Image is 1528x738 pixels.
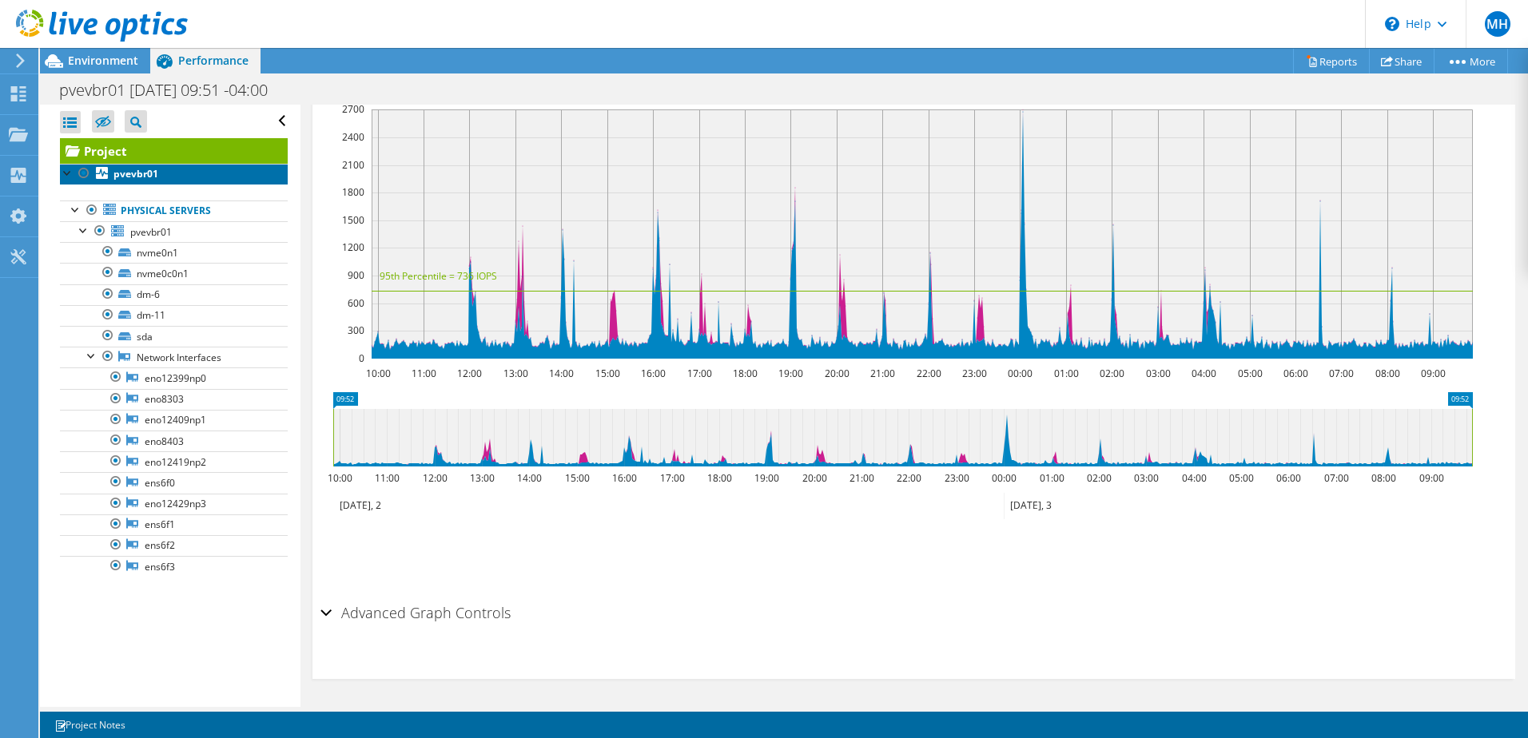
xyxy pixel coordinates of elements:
[342,185,364,199] text: 1800
[348,296,364,310] text: 600
[611,471,636,485] text: 16:00
[824,367,849,380] text: 20:00
[456,367,481,380] text: 12:00
[1007,367,1032,380] text: 00:00
[916,367,941,380] text: 22:00
[374,471,399,485] text: 11:00
[849,471,873,485] text: 21:00
[1293,49,1370,73] a: Reports
[1181,471,1206,485] text: 04:00
[348,268,364,282] text: 900
[348,323,364,337] text: 300
[342,158,364,172] text: 2100
[516,471,541,485] text: 14:00
[60,430,288,451] a: eno8403
[60,221,288,242] a: pvevbr01
[113,167,158,181] b: pvevbr01
[686,367,711,380] text: 17:00
[60,263,288,284] a: nvme0c0n1
[342,240,364,254] text: 1200
[1086,471,1111,485] text: 02:00
[130,225,172,239] span: pvevbr01
[732,367,757,380] text: 18:00
[60,535,288,556] a: ens6f2
[564,471,589,485] text: 15:00
[60,451,288,472] a: eno12419np2
[43,715,137,735] a: Project Notes
[60,284,288,305] a: dm-6
[754,471,778,485] text: 19:00
[595,367,619,380] text: 15:00
[422,471,447,485] text: 12:00
[961,367,986,380] text: 23:00
[320,597,511,629] h2: Advanced Graph Controls
[60,556,288,577] a: ens6f3
[60,138,288,164] a: Project
[944,471,969,485] text: 23:00
[896,471,921,485] text: 22:00
[1323,471,1348,485] text: 07:00
[1328,367,1353,380] text: 07:00
[548,367,573,380] text: 14:00
[1420,367,1445,380] text: 09:00
[1419,471,1443,485] text: 09:00
[1237,367,1262,380] text: 05:00
[1283,367,1307,380] text: 06:00
[1375,367,1399,380] text: 08:00
[469,471,494,485] text: 13:00
[1485,11,1510,37] span: MH
[60,305,288,326] a: dm-11
[60,410,288,430] a: eno12409np1
[342,130,364,144] text: 2400
[1133,471,1158,485] text: 03:00
[778,367,802,380] text: 19:00
[60,367,288,388] a: eno12399np0
[1145,367,1170,380] text: 03:00
[1228,471,1253,485] text: 05:00
[1369,49,1434,73] a: Share
[60,494,288,514] a: eno12429np3
[640,367,665,380] text: 16:00
[411,367,436,380] text: 11:00
[380,269,497,283] text: 95th Percentile = 736 IOPS
[60,200,288,221] a: Physical Servers
[1385,17,1399,31] svg: \n
[991,471,1016,485] text: 00:00
[60,326,288,347] a: sda
[1434,49,1508,73] a: More
[1099,367,1124,380] text: 02:00
[342,213,364,227] text: 1500
[52,81,292,99] h1: pvevbr01 [DATE] 09:51 -04:00
[659,471,684,485] text: 17:00
[60,514,288,535] a: ens6f1
[365,367,390,380] text: 10:00
[869,367,894,380] text: 21:00
[706,471,731,485] text: 18:00
[60,389,288,410] a: eno8303
[1053,367,1078,380] text: 01:00
[60,242,288,263] a: nvme0n1
[1191,367,1216,380] text: 04:00
[1275,471,1300,485] text: 06:00
[1371,471,1395,485] text: 08:00
[68,53,138,68] span: Environment
[60,164,288,184] a: pvevbr01
[178,53,249,68] span: Performance
[342,102,364,116] text: 2700
[60,472,288,493] a: ens6f0
[327,471,352,485] text: 10:00
[1039,471,1064,485] text: 01:00
[802,471,826,485] text: 20:00
[60,347,288,367] a: Network Interfaces
[503,367,527,380] text: 13:00
[359,351,364,365] text: 0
